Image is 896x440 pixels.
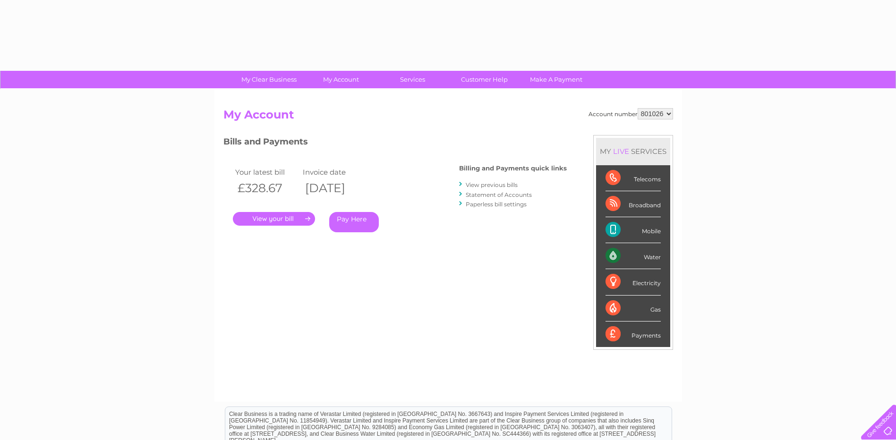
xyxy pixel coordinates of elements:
a: Pay Here [329,212,379,232]
td: Your latest bill [233,166,301,178]
div: Payments [606,322,661,347]
h4: Billing and Payments quick links [459,165,567,172]
div: Clear Business is a trading name of Verastar Limited (registered in [GEOGRAPHIC_DATA] No. 3667643... [225,5,672,46]
a: . [233,212,315,226]
a: My Account [302,71,380,88]
a: Make A Payment [517,71,595,88]
td: Invoice date [300,166,368,178]
a: View previous bills [466,181,518,188]
div: Gas [606,296,661,322]
a: My Clear Business [230,71,308,88]
div: Telecoms [606,165,661,191]
div: Mobile [606,217,661,243]
div: Water [606,243,661,269]
div: Broadband [606,191,661,217]
a: Paperless bill settings [466,201,527,208]
a: Statement of Accounts [466,191,532,198]
div: Account number [589,108,673,119]
a: Customer Help [445,71,523,88]
th: £328.67 [233,178,301,198]
div: MY SERVICES [596,138,670,165]
h2: My Account [223,108,673,126]
a: Services [374,71,452,88]
div: LIVE [611,147,631,156]
div: Electricity [606,269,661,295]
th: [DATE] [300,178,368,198]
h3: Bills and Payments [223,135,567,152]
